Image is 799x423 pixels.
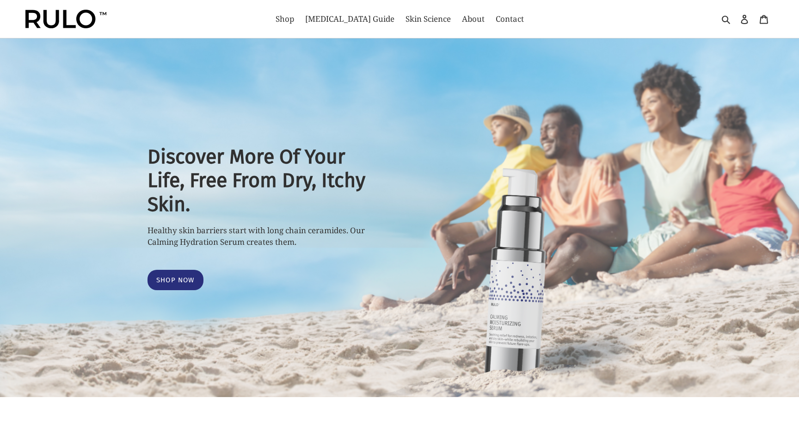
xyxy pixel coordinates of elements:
a: Shop Now [148,270,203,291]
span: Contact [496,13,524,25]
span: Shop [276,13,294,25]
span: About [462,13,485,25]
a: Contact [491,12,529,26]
a: About [457,12,489,26]
a: [MEDICAL_DATA] Guide [301,12,399,26]
a: Shop [271,12,299,26]
h2: Discover More Of Your Life, Free From Dry, Itchy Skin. [148,145,383,217]
span: Skin Science [406,13,451,25]
p: Healthy skin barriers start with long chain ceramides. Our Calming Hydration Serum creates them. [148,224,383,248]
span: [MEDICAL_DATA] Guide [305,13,394,25]
iframe: Gorgias live chat messenger [753,379,790,414]
a: Skin Science [401,12,455,26]
img: Rulo™ Skin [25,10,106,28]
